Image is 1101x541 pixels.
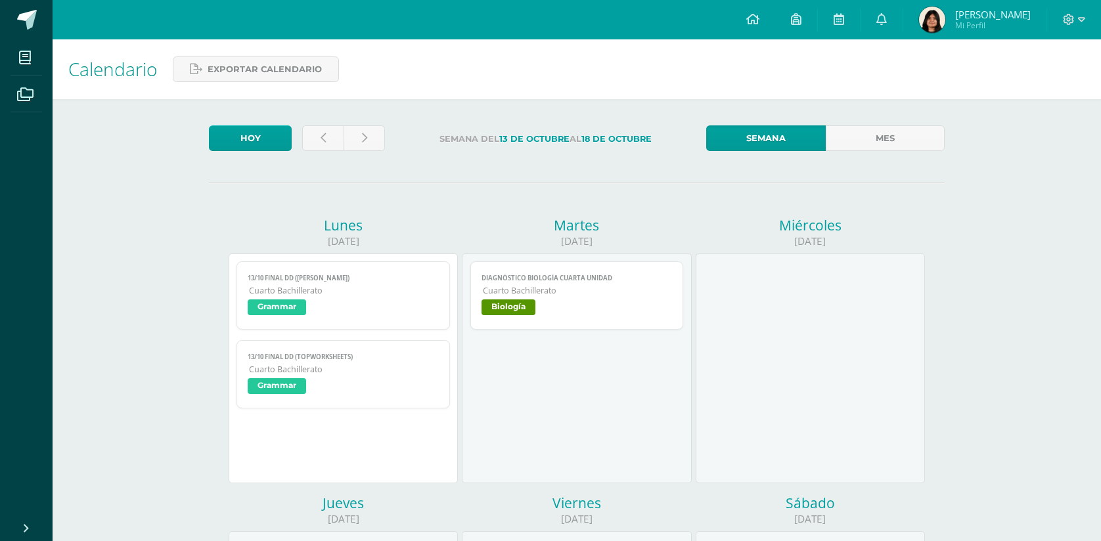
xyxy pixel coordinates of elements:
[236,261,450,330] a: 13/10 Final DD ([PERSON_NAME])Cuarto BachilleratoGrammar
[248,299,306,315] span: Grammar
[826,125,945,151] a: Mes
[470,261,684,330] a: Diagnóstico Biología Cuarta unidadCuarto BachilleratoBiología
[208,57,322,81] span: Exportar calendario
[229,494,458,512] div: Jueves
[462,216,691,234] div: Martes
[462,512,691,526] div: [DATE]
[229,234,458,248] div: [DATE]
[462,494,691,512] div: Viernes
[173,56,339,82] a: Exportar calendario
[248,353,439,361] span: 13/10 Final DD (TopWorksheets)
[696,494,925,512] div: Sábado
[696,512,925,526] div: [DATE]
[209,125,292,151] a: Hoy
[499,134,570,144] strong: 13 de Octubre
[696,216,925,234] div: Miércoles
[482,299,535,315] span: Biología
[249,364,439,375] span: Cuarto Bachillerato
[706,125,825,151] a: Semana
[581,134,652,144] strong: 18 de Octubre
[229,512,458,526] div: [DATE]
[395,125,696,152] label: Semana del al
[955,20,1031,31] span: Mi Perfil
[955,8,1031,21] span: [PERSON_NAME]
[462,234,691,248] div: [DATE]
[482,274,673,282] span: Diagnóstico Biología Cuarta unidad
[919,7,945,33] img: dce0b1ed9de55400785d98fcaf3680bd.png
[68,56,157,81] span: Calendario
[236,340,450,408] a: 13/10 Final DD (TopWorksheets)Cuarto BachilleratoGrammar
[229,216,458,234] div: Lunes
[248,378,306,394] span: Grammar
[483,285,673,296] span: Cuarto Bachillerato
[249,285,439,296] span: Cuarto Bachillerato
[696,234,925,248] div: [DATE]
[248,274,439,282] span: 13/10 Final DD ([PERSON_NAME])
